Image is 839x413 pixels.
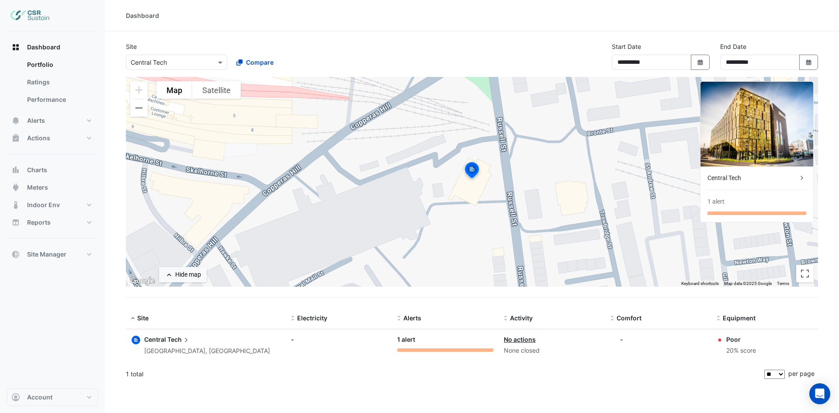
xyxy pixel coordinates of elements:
[144,336,166,343] span: Central
[27,183,48,192] span: Meters
[10,7,50,24] img: Company Logo
[11,43,20,52] app-icon: Dashboard
[11,183,20,192] app-icon: Meters
[27,43,60,52] span: Dashboard
[20,73,98,91] a: Ratings
[175,270,201,279] div: Hide map
[809,383,830,404] div: Open Intercom Messenger
[720,42,746,51] label: End Date
[7,56,98,112] div: Dashboard
[723,314,756,322] span: Equipment
[11,116,20,125] app-icon: Alerts
[11,166,20,174] app-icon: Charts
[724,281,772,286] span: Map data ©2025 Google
[403,314,421,322] span: Alerts
[462,161,482,182] img: site-pin-selected.svg
[11,201,20,209] app-icon: Indoor Env
[167,335,191,344] span: Tech
[504,336,536,343] a: No actions
[20,56,98,73] a: Portfolio
[20,91,98,108] a: Performance
[128,275,157,287] a: Open this area in Google Maps (opens a new window)
[27,134,50,142] span: Actions
[27,166,47,174] span: Charts
[130,81,148,99] button: Zoom in
[27,201,60,209] span: Indoor Env
[7,246,98,263] button: Site Manager
[27,218,51,227] span: Reports
[726,335,756,344] div: Poor
[510,314,533,322] span: Activity
[126,363,763,385] div: 1 total
[11,218,20,227] app-icon: Reports
[159,267,207,282] button: Hide map
[7,196,98,214] button: Indoor Env
[27,116,45,125] span: Alerts
[805,59,813,66] fa-icon: Select Date
[7,129,98,147] button: Actions
[156,81,192,99] button: Show street map
[788,370,815,377] span: per page
[192,81,241,99] button: Show satellite imagery
[707,174,797,183] div: Central Tech
[620,335,623,344] div: -
[777,281,789,286] a: Terms (opens in new tab)
[144,346,270,356] div: [GEOGRAPHIC_DATA], [GEOGRAPHIC_DATA]
[7,161,98,179] button: Charts
[700,82,813,167] img: Central Tech
[7,389,98,406] button: Account
[291,335,387,344] div: -
[297,314,327,322] span: Electricity
[7,38,98,56] button: Dashboard
[726,346,756,356] div: 20% score
[707,197,725,206] div: 1 alert
[7,112,98,129] button: Alerts
[504,346,600,356] div: None closed
[697,59,704,66] fa-icon: Select Date
[397,335,493,345] div: 1 alert
[27,393,52,402] span: Account
[7,214,98,231] button: Reports
[7,179,98,196] button: Meters
[246,58,274,67] span: Compare
[130,99,148,117] button: Zoom out
[11,134,20,142] app-icon: Actions
[137,314,149,322] span: Site
[612,42,641,51] label: Start Date
[617,314,641,322] span: Comfort
[27,250,66,259] span: Site Manager
[796,265,814,282] button: Toggle fullscreen view
[126,42,137,51] label: Site
[231,55,279,70] button: Compare
[11,250,20,259] app-icon: Site Manager
[126,11,159,20] div: Dashboard
[681,281,719,287] button: Keyboard shortcuts
[128,275,157,287] img: Google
